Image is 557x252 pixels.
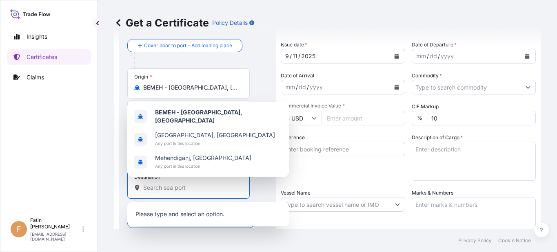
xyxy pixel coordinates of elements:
[390,50,403,63] button: Calendar
[114,16,209,29] p: Get a Certificate
[322,111,405,125] input: Enter amount
[127,100,250,115] input: Text to appear on certificate
[155,162,251,170] span: Any port in this location
[143,184,240,192] input: Destination
[390,81,403,94] button: Calendar
[155,139,275,147] span: Any port in this location
[281,142,405,156] input: Enter booking reference
[155,154,251,162] span: Mehendiganj, [GEOGRAPHIC_DATA]
[17,225,21,233] span: F
[134,174,164,180] div: Destination
[290,51,292,61] div: /
[281,189,311,197] label: Vessel Name
[298,82,307,92] div: day,
[296,82,298,92] div: /
[30,217,81,230] p: Fatin [PERSON_NAME]
[412,80,521,94] input: Type to search commodity
[309,82,324,92] div: year,
[300,51,316,61] div: year,
[412,103,439,111] label: CIF Markup
[427,51,429,61] div: /
[415,51,427,61] div: month,
[440,51,455,61] div: year,
[131,205,286,223] p: Please type and select an option.
[292,51,298,61] div: day,
[281,197,390,212] input: Type to search vessel name or IMO
[127,102,289,177] div: Show suggestions
[281,103,405,109] span: Commercial Invoice Value
[155,109,242,124] b: BEMEH - [GEOGRAPHIC_DATA], [GEOGRAPHIC_DATA]
[307,82,309,92] div: /
[212,19,248,27] p: Policy Details
[412,189,453,197] label: Marks & Numbers
[281,134,305,142] label: Reference
[521,80,535,94] button: Show suggestions
[428,111,536,125] input: Enter percentage between 0 and 24%
[412,134,463,142] label: Description of Cargo
[390,197,405,212] button: Show suggestions
[412,111,428,125] div: %
[144,42,232,50] span: Cover door to port - Add loading place
[134,74,152,80] div: Origin
[412,72,442,80] label: Commodity
[429,51,438,61] div: day,
[284,51,290,61] div: month,
[458,237,492,244] p: Privacy Policy
[498,237,531,244] p: Cookie Notice
[127,202,289,226] div: Show suggestions
[284,82,296,92] div: month,
[281,72,314,80] span: Date of Arrival
[438,51,440,61] div: /
[521,50,534,63] button: Calendar
[27,33,47,41] p: Insights
[27,73,44,81] p: Claims
[30,232,81,241] p: [EMAIL_ADDRESS][DOMAIN_NAME]
[155,131,275,139] span: [GEOGRAPHIC_DATA], [GEOGRAPHIC_DATA]
[27,53,57,61] p: Certificates
[298,51,300,61] div: /
[143,83,240,92] input: Origin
